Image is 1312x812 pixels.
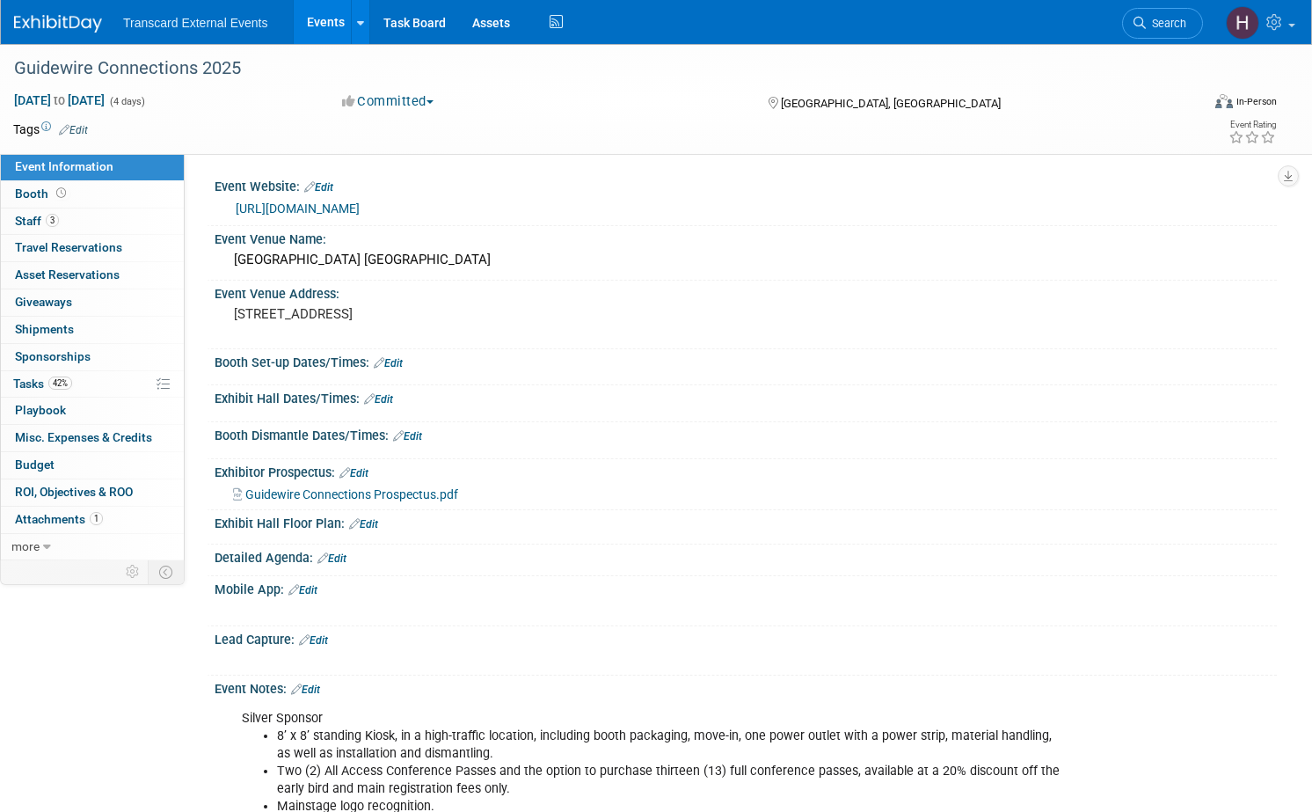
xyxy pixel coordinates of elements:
a: more [1,534,184,560]
div: Event Venue Address: [215,281,1277,303]
span: [DATE] [DATE] [13,92,106,108]
span: Guidewire Connections Prospectus.pdf [245,487,458,501]
span: Staff [15,214,59,228]
a: Search [1122,8,1203,39]
span: ROI, Objectives & ROO [15,485,133,499]
a: [URL][DOMAIN_NAME] [236,201,360,216]
td: Tags [13,121,88,138]
span: Search [1146,17,1186,30]
span: Tasks [13,377,72,391]
div: Detailed Agenda: [215,545,1277,567]
div: [GEOGRAPHIC_DATA] [GEOGRAPHIC_DATA] [228,246,1264,274]
img: ExhibitDay [14,15,102,33]
a: Edit [364,393,393,406]
a: Edit [59,124,88,136]
div: Booth Set-up Dates/Times: [215,349,1277,372]
div: Guidewire Connections 2025 [8,53,1170,84]
div: Event Notes: [215,676,1277,699]
span: to [51,93,68,107]
a: Sponsorships [1,344,184,370]
span: Asset Reservations [15,267,120,282]
a: Edit [339,467,368,479]
div: Booth Dismantle Dates/Times: [215,422,1277,445]
div: Event Format [1089,91,1278,118]
a: Booth [1,181,184,208]
span: Travel Reservations [15,240,122,254]
pre: [STREET_ADDRESS] [234,306,638,322]
span: Shipments [15,322,74,336]
a: Edit [393,430,422,443]
span: Sponsorships [15,349,91,363]
a: Misc. Expenses & Credits [1,425,184,451]
a: Edit [304,181,333,194]
a: Budget [1,452,184,479]
div: Event Website: [215,173,1277,196]
div: Exhibit Hall Floor Plan: [215,510,1277,533]
a: Guidewire Connections Prospectus.pdf [233,487,458,501]
a: Staff3 [1,208,184,235]
a: Edit [374,357,403,369]
span: 3 [46,214,59,227]
span: 42% [48,377,72,390]
td: Personalize Event Tab Strip [118,560,149,583]
span: Booth not reserved yet [53,187,69,200]
div: Mobile App: [215,576,1277,599]
a: Giveaways [1,289,184,316]
span: Attachments [15,512,103,526]
a: ROI, Objectives & ROO [1,479,184,506]
span: Event Information [15,159,113,173]
button: Committed [336,92,441,111]
li: Two (2) All Access Conference Passes and the option to purchase thirteen (13) full conference pas... [277,763,1062,798]
div: Lead Capture: [215,626,1277,649]
a: Travel Reservations [1,235,184,261]
span: Budget [15,457,55,472]
a: Edit [349,518,378,530]
a: Event Information [1,154,184,180]
div: In-Person [1235,95,1277,108]
img: Haille Dinger [1226,6,1259,40]
div: Event Venue Name: [215,226,1277,248]
span: more [11,539,40,553]
span: 1 [90,512,103,525]
a: Asset Reservations [1,262,184,289]
a: Edit [299,634,328,647]
a: Edit [317,552,346,565]
img: Format-Inperson.png [1215,94,1233,108]
span: (4 days) [108,96,145,107]
span: Playbook [15,403,66,417]
span: Transcard External Events [123,16,267,30]
span: [GEOGRAPHIC_DATA], [GEOGRAPHIC_DATA] [781,97,1001,110]
span: Giveaways [15,295,72,309]
a: Playbook [1,398,184,424]
div: Exhibit Hall Dates/Times: [215,385,1277,408]
span: Misc. Expenses & Credits [15,430,152,444]
span: Booth [15,187,69,201]
a: Attachments1 [1,507,184,533]
div: Event Rating [1228,121,1276,129]
a: Tasks42% [1,371,184,398]
a: Edit [288,584,317,596]
td: Toggle Event Tabs [149,560,185,583]
div: Exhibitor Prospectus: [215,459,1277,482]
li: 8’ x 8’ standing Kiosk, in a high-traffic location, including booth packaging, move-in, one power... [277,728,1062,763]
a: Edit [291,684,320,696]
a: Shipments [1,317,184,343]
